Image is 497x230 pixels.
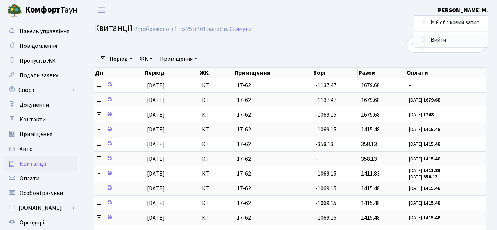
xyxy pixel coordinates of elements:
[4,127,77,142] a: Приміщення
[147,96,165,104] span: [DATE]
[436,6,488,15] a: [PERSON_NAME] М.
[315,125,336,134] span: -1069.15
[406,68,486,78] th: Оплати
[20,189,63,197] span: Особові рахунки
[202,215,231,221] span: КТ
[423,215,440,221] b: 1415.48
[361,125,380,134] span: 1415.48
[406,39,486,53] input: Пошук...
[409,126,440,133] small: [DATE]:
[423,185,440,192] b: 1415.48
[237,127,309,132] span: 17-62
[315,155,318,163] span: -
[106,53,135,65] a: Період
[423,97,440,103] b: 1679.68
[147,184,165,192] span: [DATE]
[315,140,333,148] span: -358.13
[409,215,440,221] small: [DATE]:
[4,83,77,98] a: Спорт
[4,171,77,186] a: Оплати
[147,170,165,178] span: [DATE]
[147,140,165,148] span: [DATE]
[20,145,33,153] span: Авто
[94,68,144,78] th: Дії
[237,112,309,118] span: 17-62
[202,112,231,118] span: КТ
[315,170,336,178] span: -1069.15
[94,22,132,35] span: Квитанції
[237,82,309,88] span: 17-62
[361,170,380,178] span: 1411.83
[4,112,77,127] a: Контакти
[4,142,77,156] a: Авто
[409,200,440,206] small: [DATE]:
[409,156,440,162] small: [DATE]:
[202,82,231,88] span: КТ
[157,53,200,65] a: Приміщення
[409,97,440,103] small: [DATE]:
[409,112,434,118] small: [DATE]:
[92,4,111,16] button: Переключити навігацію
[4,68,77,83] a: Подати заявку
[315,214,336,222] span: -1069.15
[315,184,336,192] span: -1069.15
[202,156,231,162] span: КТ
[4,53,77,68] a: Пропуск в ЖК
[20,42,57,50] span: Повідомлення
[423,167,440,174] b: 1411.83
[315,81,336,89] span: -1137.47
[4,201,77,215] a: [DOMAIN_NAME]
[407,16,497,32] nav: breadcrumb
[20,130,52,138] span: Приміщення
[199,68,234,78] th: ЖК
[361,199,380,207] span: 1415.48
[4,24,77,39] a: Панель управління
[202,171,231,177] span: КТ
[137,53,155,65] a: ЖК
[7,3,22,18] img: logo.png
[20,160,46,168] span: Квитанції
[312,68,358,78] th: Борг
[409,82,483,88] span: -
[147,125,165,134] span: [DATE]
[20,219,44,227] span: Орендарі
[202,141,231,147] span: КТ
[423,126,440,133] b: 1415.48
[361,184,380,192] span: 1415.48
[361,111,380,119] span: 1679.68
[4,98,77,112] a: Документи
[237,171,309,177] span: 17-62
[423,156,440,162] b: 1415.48
[20,71,58,79] span: Подати заявку
[423,112,434,118] b: 1748
[147,111,165,119] span: [DATE]
[147,214,165,222] span: [DATE]
[147,199,165,207] span: [DATE]
[147,155,165,163] span: [DATE]
[20,116,46,124] span: Контакти
[409,174,438,180] small: [DATE]:
[144,68,199,78] th: Період
[234,68,312,78] th: Приміщення
[315,111,336,119] span: -1069.15
[237,156,309,162] span: 17-62
[423,174,438,180] b: 358.13
[361,214,380,222] span: 1415.48
[409,167,440,174] small: [DATE]:
[230,26,252,33] a: Скинути
[25,4,77,17] span: Таун
[134,26,228,33] div: Відображено з 1 по 25 з 101 записів.
[202,200,231,206] span: КТ
[202,185,231,191] span: КТ
[315,199,336,207] span: -1069.15
[237,185,309,191] span: 17-62
[237,215,309,221] span: 17-62
[20,174,39,183] span: Оплати
[361,155,377,163] span: 358.13
[409,141,440,148] small: [DATE]:
[361,140,377,148] span: 358.13
[436,6,488,14] b: [PERSON_NAME] М.
[202,127,231,132] span: КТ
[4,186,77,201] a: Особові рахунки
[20,27,69,35] span: Панель управління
